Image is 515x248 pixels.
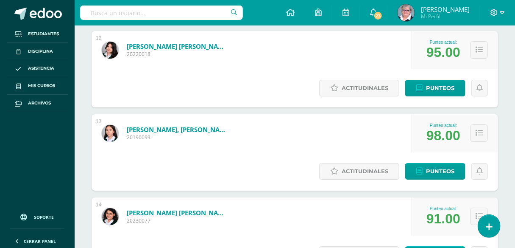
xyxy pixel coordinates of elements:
div: 12 [96,35,101,41]
span: Cerrar panel [24,238,56,244]
span: Disciplina [28,48,53,55]
span: Soporte [34,214,54,220]
div: Punteo actual: [426,40,460,45]
a: Asistencia [7,60,68,78]
a: [PERSON_NAME], [PERSON_NAME] [127,125,228,134]
span: 20190099 [127,134,228,141]
span: Asistencia [28,65,54,72]
a: Archivos [7,95,68,112]
input: Busca un usuario... [80,6,243,20]
span: Mi Perfil [421,13,470,20]
a: [PERSON_NAME] [PERSON_NAME] [127,42,228,51]
a: Estudiantes [7,25,68,43]
span: Mis cursos [28,82,55,89]
a: Actitudinales [319,80,399,96]
div: 14 [96,202,101,208]
a: Disciplina [7,43,68,60]
div: Punteo actual: [426,206,460,211]
a: Mis cursos [7,77,68,95]
a: [PERSON_NAME] [PERSON_NAME] [127,209,228,217]
a: Actitudinales [319,163,399,180]
span: Actitudinales [342,163,388,179]
img: c6529db22ab999cc4ab211aa0c1eccd5.png [398,4,415,21]
img: 324b45cf22cf1fbf0d7dc5b5f2986c67.png [102,208,119,225]
span: [PERSON_NAME] [421,5,470,14]
div: Punteo actual: [426,123,460,128]
span: Punteos [426,163,454,179]
img: 18a150df77403ef62b95093edbf9d761.png [102,42,119,59]
span: Actitudinales [342,80,388,96]
span: Archivos [28,100,51,107]
span: Punteos [426,80,454,96]
div: 98.00 [426,128,460,144]
a: Punteos [405,80,465,96]
span: 23 [373,11,383,20]
div: 13 [96,118,101,124]
span: 20220018 [127,51,228,58]
a: Soporte [10,206,64,226]
div: 95.00 [426,45,460,60]
span: 20230077 [127,217,228,224]
img: 1769308b6bd178c106725ddbe7957e13.png [102,125,119,142]
span: Estudiantes [28,31,59,37]
a: Punteos [405,163,465,180]
div: 91.00 [426,211,460,227]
